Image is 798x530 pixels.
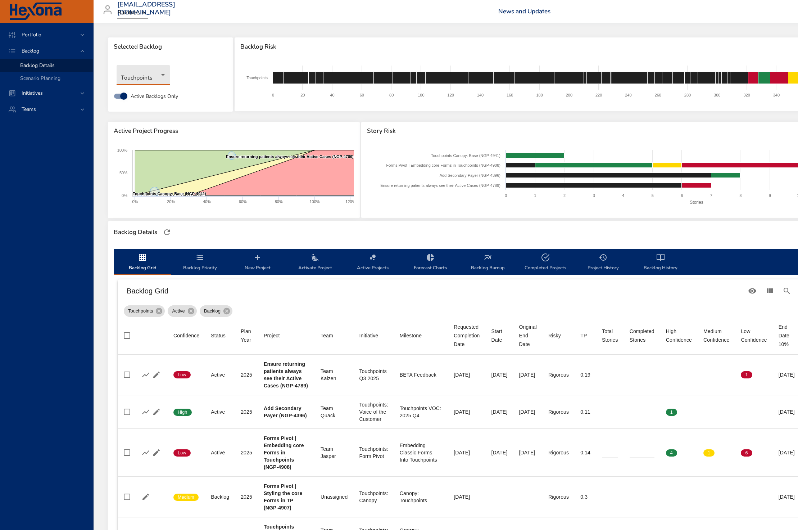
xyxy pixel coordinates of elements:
div: Raintree [117,7,148,19]
text: 60 [359,93,364,97]
div: [DATE] [779,449,795,456]
div: Medium Confidence [703,327,729,344]
text: 8 [739,193,742,198]
span: Active Backlogs Only [131,93,178,100]
div: BETA Feedback [400,371,442,378]
div: Unassigned [321,493,348,500]
text: Forms Pivot | Embedding core Forms in Touchpoints (NGP-4908) [386,163,500,167]
div: Sort [173,331,199,340]
span: Scenario Planning [20,75,60,82]
text: 100 [418,93,424,97]
div: Team Quack [321,405,348,419]
div: [DATE] [454,493,480,500]
span: Backlog Priority [176,253,225,272]
div: Touchpoints: Form Pivot [359,445,388,460]
div: 0.11 [580,408,590,416]
button: Edit Project Details [151,369,162,380]
text: 100% [117,148,127,152]
div: Active [211,449,229,456]
div: [DATE] [519,371,537,378]
div: Risky [548,331,561,340]
div: Sort [491,327,508,344]
div: Sort [264,331,280,340]
div: Sort [703,327,729,344]
text: Stories [690,199,703,205]
span: Status [211,331,229,340]
span: Initiative [359,331,388,340]
text: 80% [275,199,283,204]
text: 9 [768,193,771,198]
span: Total Stories [602,327,618,344]
div: 0.19 [580,371,590,378]
span: 0 [703,372,715,378]
button: Show Burnup [140,407,151,417]
span: Selected Backlog [114,43,227,50]
text: 140 [477,93,484,97]
div: Active [168,305,196,317]
text: 240 [625,93,631,97]
div: Backlog [211,493,229,500]
text: 280 [684,93,691,97]
text: Touchpoints [246,76,268,80]
span: Active [168,307,189,315]
div: Touchpoints Q3 2025 [359,368,388,382]
span: Forecast Charts [406,253,455,272]
span: Team [321,331,348,340]
text: 60% [239,199,247,204]
div: Sort [666,327,692,344]
div: Requested Completion Date [454,323,480,349]
div: [DATE] [491,371,508,378]
button: Edit Project Details [151,447,162,458]
a: News and Updates [498,7,550,15]
text: 200 [566,93,572,97]
span: 0 [666,372,677,378]
div: [DATE] [454,449,480,456]
div: 0.3 [580,493,590,500]
div: Low Confidence [741,327,767,344]
div: [DATE] [519,449,537,456]
h3: [EMAIL_ADDRESS][DOMAIN_NAME] [117,1,175,16]
text: 4 [622,193,624,198]
text: 3 [593,193,595,198]
b: Add Secondary Payer (NGP-4396) [264,405,307,418]
text: Touchpoints Canopy: Base (NGP-4941) [133,192,206,196]
span: Activate Project [291,253,340,272]
span: Backlog Grid [118,253,167,272]
div: Sort [454,323,480,349]
span: 6 [741,450,752,456]
span: TP [580,331,590,340]
div: Sort [602,327,618,344]
div: 2025 [241,493,252,500]
div: [DATE] [779,408,795,416]
span: 1 [741,372,752,378]
text: 120% [345,199,355,204]
span: Risky [548,331,569,340]
text: 7 [710,193,712,198]
span: Active Project Progress [114,127,354,135]
div: Canopy: Touchpoints [400,490,442,504]
span: Backlog Burnup [463,253,512,272]
span: Active Projects [348,253,397,272]
text: 0 [272,93,274,97]
span: Medium [173,494,199,500]
span: Start Date [491,327,508,344]
div: Backlog [200,305,232,317]
img: Hexona [9,3,63,21]
div: [DATE] [454,371,480,378]
div: Touchpoints [117,65,170,85]
div: 0.14 [580,449,590,456]
div: Initiative [359,331,378,340]
span: Backlog [200,307,225,315]
b: Forms Pivot | Embedding core Forms in Touchpoints (NGP-4908) [264,435,304,470]
div: Plan Year [241,327,252,344]
b: Forms Pivot | Styling the core Forms in TP (NGP-4907) [264,483,302,511]
text: 120 [447,93,454,97]
text: Touchpoints Canopy: Base (NGP-4941) [431,153,500,158]
div: Rigorous [548,449,569,456]
div: Backlog Details [112,226,159,238]
button: Refresh Page [162,227,172,238]
div: [DATE] [491,449,508,456]
span: 1 [703,450,715,456]
button: Search [778,282,795,300]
